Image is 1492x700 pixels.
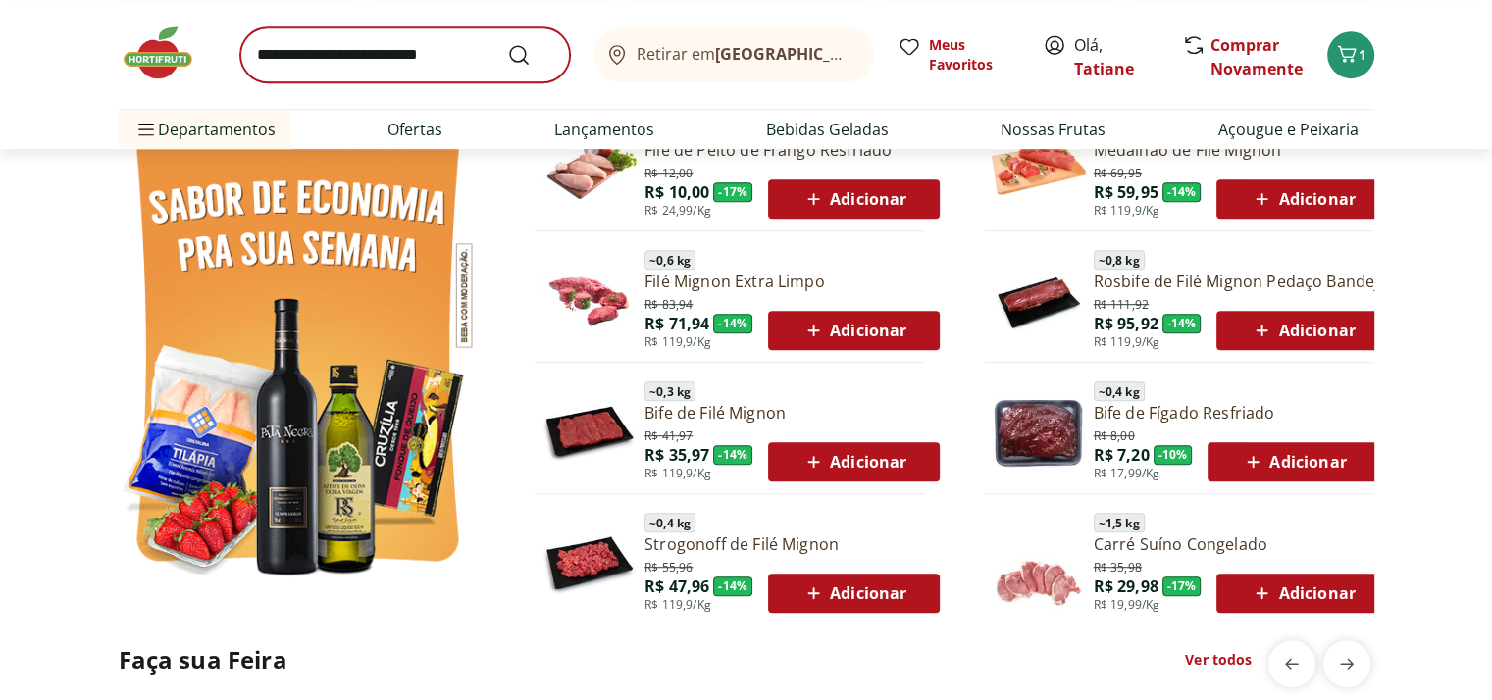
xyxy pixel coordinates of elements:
img: Principal [992,516,1086,610]
a: Filé de Peito de Frango Resfriado [644,139,940,161]
span: Olá, [1074,33,1161,80]
span: R$ 7,20 [1094,444,1150,466]
button: Menu [134,106,158,153]
span: ~ 0,6 kg [644,250,695,270]
button: next [1323,640,1370,687]
span: R$ 17,99/Kg [1094,466,1160,481]
a: Filé Mignon Extra Limpo [644,271,940,292]
span: Departamentos [134,106,276,153]
span: R$ 24,99/Kg [644,203,711,219]
span: Adicionar [1241,450,1346,474]
a: Bife de Fígado Resfriado [1094,402,1380,424]
span: R$ 12,00 [644,162,693,181]
img: Hortifruti [119,24,217,82]
span: R$ 119,9/Kg [644,334,711,350]
button: Adicionar [1216,311,1388,350]
a: Nossas Frutas [1001,118,1106,141]
span: Meus Favoritos [929,35,1019,75]
span: R$ 35,98 [1094,556,1142,575]
a: Carré Suíno Congelado [1094,533,1389,555]
span: - 14 % [713,576,752,596]
span: - 14 % [713,314,752,333]
span: R$ 71,94 [644,313,709,334]
span: Adicionar [1250,581,1355,605]
a: Bebidas Geladas [766,118,889,141]
span: Adicionar [801,319,906,342]
span: R$ 55,96 [644,556,693,575]
a: Meus Favoritos [898,35,1019,75]
span: R$ 19,99/Kg [1094,597,1160,613]
span: R$ 119,9/Kg [1094,334,1160,350]
span: R$ 83,94 [644,293,693,313]
span: - 10 % [1154,445,1193,465]
a: Bife de Filé Mignon [644,402,940,424]
button: Adicionar [1216,574,1388,613]
span: R$ 35,97 [644,444,709,466]
img: Ver todos [119,111,477,588]
h2: Faça sua Feira [119,644,287,675]
a: Ver todos [1185,650,1252,670]
button: Adicionar [1216,179,1388,219]
span: Adicionar [1250,319,1355,342]
a: Rosbife de Filé Mignon Pedaço Bandeja [1094,271,1389,292]
a: Strogonoff de Filé Mignon [644,533,940,555]
a: Açougue e Peixaria [1217,118,1358,141]
img: Principal [542,384,637,478]
a: Tatiane [1074,58,1134,79]
span: - 14 % [713,445,752,465]
span: R$ 10,00 [644,181,709,203]
span: Retirar em [637,45,853,63]
span: Adicionar [801,187,906,211]
img: Filé de Peito de Frango Resfriado [542,122,637,216]
span: Adicionar [1250,187,1355,211]
button: Submit Search [507,43,554,67]
button: Adicionar [768,442,940,481]
button: Adicionar [768,574,940,613]
span: R$ 111,92 [1094,293,1149,313]
button: Carrinho [1327,31,1374,78]
span: ~ 1,5 kg [1094,513,1145,532]
span: ~ 0,3 kg [644,381,695,401]
a: Comprar Novamente [1210,34,1303,79]
span: R$ 41,97 [644,425,693,444]
a: Medalhão de Filé Mignon [1094,139,1389,161]
button: Retirar em[GEOGRAPHIC_DATA]/[GEOGRAPHIC_DATA] [593,27,874,82]
span: 1 [1359,45,1366,64]
span: - 17 % [1162,576,1202,596]
span: R$ 119,9/Kg [1094,203,1160,219]
button: previous [1268,640,1315,687]
img: Bife de Fígado Resfriado [992,384,1086,478]
span: R$ 119,9/Kg [644,466,711,481]
span: ~ 0,4 kg [644,513,695,532]
span: - 17 % [713,182,752,202]
span: - 14 % [1162,182,1202,202]
span: ~ 0,8 kg [1094,250,1145,270]
span: R$ 29,98 [1094,575,1158,597]
img: Filé Mignon Extra Limpo [542,253,637,347]
img: Principal [992,253,1086,347]
span: Adicionar [801,581,906,605]
span: R$ 69,95 [1094,162,1142,181]
button: Adicionar [768,179,940,219]
img: Principal [542,516,637,610]
span: ~ 0,4 kg [1094,381,1145,401]
b: [GEOGRAPHIC_DATA]/[GEOGRAPHIC_DATA] [715,43,1046,65]
a: Ofertas [387,118,442,141]
a: Lançamentos [554,118,654,141]
span: Adicionar [801,450,906,474]
span: - 14 % [1162,314,1202,333]
span: R$ 59,95 [1094,181,1158,203]
span: R$ 8,00 [1094,425,1135,444]
span: R$ 95,92 [1094,313,1158,334]
span: R$ 47,96 [644,575,709,597]
span: R$ 119,9/Kg [644,597,711,613]
button: Adicionar [768,311,940,350]
input: search [240,27,570,82]
button: Adicionar [1208,442,1379,481]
